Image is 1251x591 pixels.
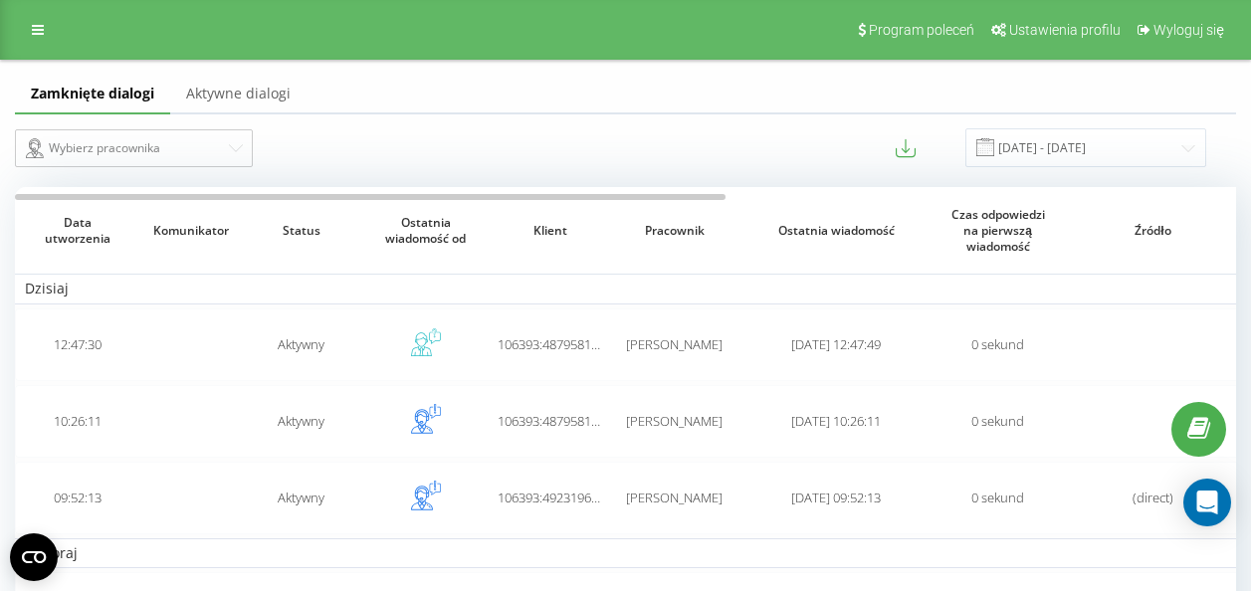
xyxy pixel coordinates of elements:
a: Aktywne dialogi [170,75,307,114]
span: [PERSON_NAME] [626,335,723,353]
span: (direct) [1133,489,1173,506]
button: Open CMP widget [10,533,58,581]
td: Aktywny [239,462,363,534]
a: Zamknięte dialogi [15,75,170,114]
span: [DATE] 09:52:13 [791,489,881,506]
span: Ostatnia wiadomość [755,223,917,239]
div: Open Intercom Messenger [1183,479,1231,526]
span: Data utworzenia [30,215,124,246]
span: [PERSON_NAME] [626,489,723,506]
span: 106393:492319632368 [498,489,626,506]
td: 12:47:30 [15,308,139,381]
td: 10:26:11 [15,385,139,458]
span: Program poleceń [869,22,974,38]
span: Status [254,223,348,239]
span: Ostatnia wiadomość od [378,215,473,246]
span: Ustawienia profilu [1009,22,1121,38]
td: Aktywny [239,308,363,381]
div: Wybierz pracownika [26,136,226,160]
td: 0 sekund [936,308,1060,381]
span: [DATE] 12:47:49 [791,335,881,353]
span: Klient [503,223,597,239]
span: Źródło [1078,223,1227,239]
span: Pracownik [627,223,722,239]
span: [DATE] 10:26:11 [791,412,881,430]
span: Wyloguj się [1153,22,1224,38]
td: 0 sekund [936,462,1060,534]
button: Eksportuj wiadomości [896,138,916,158]
span: Komunikator [153,223,225,239]
td: 0 sekund [936,385,1060,458]
span: Czas odpowiedzi na pierwszą wiadomość [950,207,1045,254]
span: 106393:48795814800 [498,335,619,353]
td: Aktywny [239,385,363,458]
span: 106393:48795814800 [498,412,619,430]
td: 09:52:13 [15,462,139,534]
span: [PERSON_NAME] [626,412,723,430]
